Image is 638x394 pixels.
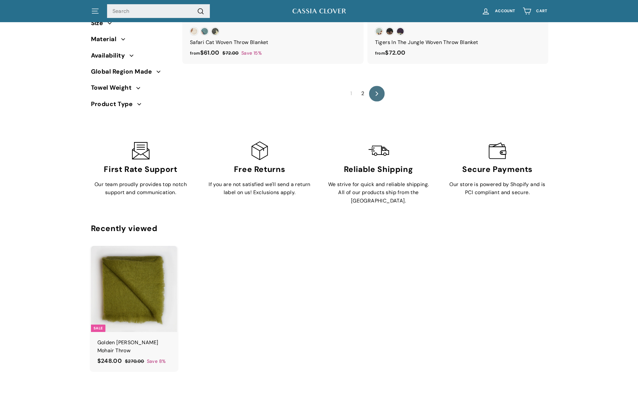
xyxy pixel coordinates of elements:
input: Search [107,4,210,18]
div: Golden [PERSON_NAME] Mohair Throw [97,338,171,355]
h3: Reliable Shipping [326,165,431,174]
span: $72.00 [222,50,238,56]
span: Account [495,9,515,13]
p: Our team proudly provides top notch support and communication. [88,180,193,197]
div: Safari Cat Woven Throw Blanket [190,38,356,47]
a: Sale Golden [PERSON_NAME] Mohair Throw Save 8% [91,246,177,372]
a: Account [478,2,519,21]
span: Cart [536,9,547,13]
span: Availability [91,50,130,60]
p: We strive for quick and reliable shipping. All of our products ship from the [GEOGRAPHIC_DATA]. [326,180,431,205]
span: Towel Weight [91,83,137,93]
span: Save 15% [241,49,262,57]
h3: Secure Payments [445,165,550,174]
button: Material [91,33,173,49]
span: from [190,50,200,56]
span: $61.00 [190,49,220,57]
div: Recently viewed [91,224,547,233]
span: Save 8% [147,358,166,365]
h3: Free Returns [207,165,312,174]
button: Towel Weight [91,81,173,97]
p: Our store is powered by Shopify and is PCI compliant and secure. [445,180,550,197]
a: 2 [357,88,368,99]
span: Global Region Made [91,67,157,76]
span: $270.00 [125,358,144,364]
p: If you are not satisfied we'll send a return label on us! Exclusions apply. [207,180,312,197]
span: 1 [346,88,356,99]
button: Size [91,17,173,33]
span: Material [91,34,121,44]
span: $248.00 [97,357,122,365]
button: Availability [91,49,173,65]
button: Product Type [91,97,173,113]
span: from [375,50,385,56]
a: Cart [519,2,551,21]
span: Product Type [91,99,138,109]
div: Tigers In The Jungle Woven Throw Blanket [375,38,541,47]
span: Size [91,18,108,28]
button: Global Region Made [91,65,173,81]
div: Sale [91,325,105,332]
span: $72.00 [375,49,406,57]
h3: First Rate Support [88,165,193,174]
